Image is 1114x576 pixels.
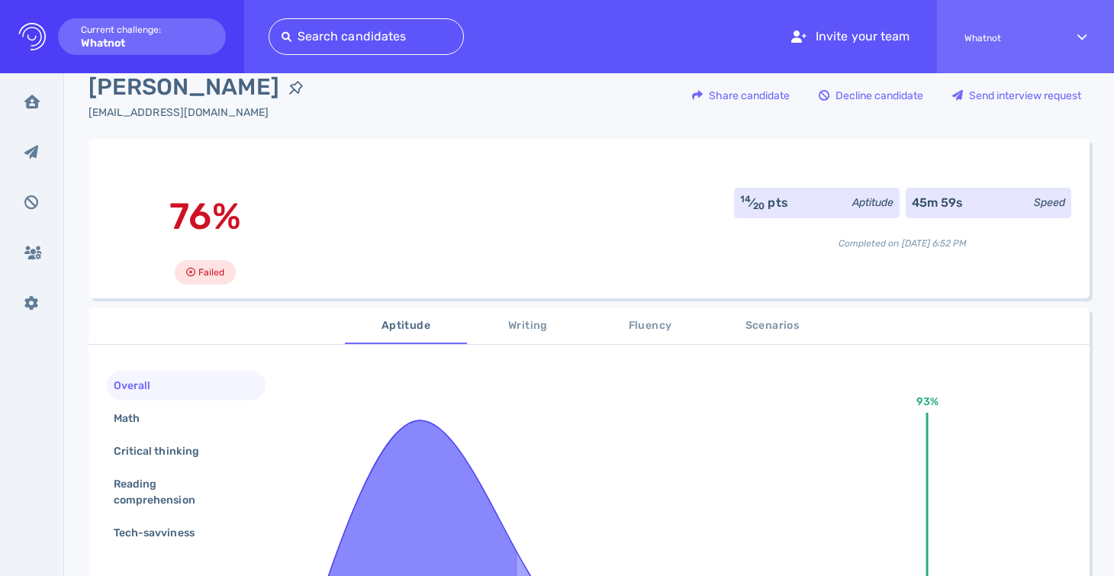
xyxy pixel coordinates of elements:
span: Writing [476,317,580,336]
span: Failed [198,263,224,282]
span: Fluency [598,317,702,336]
span: Whatnot [964,33,1050,43]
span: 76% [169,195,240,238]
div: Critical thinking [111,440,217,462]
span: Aptitude [354,317,458,336]
div: Completed on [DATE] 6:52 PM [734,224,1071,250]
div: Aptitude [852,195,893,211]
button: Send interview request [944,77,1090,114]
div: Tech-savviness [111,522,213,544]
span: [PERSON_NAME] [89,70,279,105]
sup: 14 [740,194,751,204]
span: Scenarios [720,317,824,336]
div: Share candidate [684,78,797,113]
div: Reading comprehension [111,473,250,511]
div: Overall [111,375,169,397]
div: Click to copy the email address [89,105,313,121]
text: 93% [916,395,938,408]
div: Send interview request [945,78,1089,113]
div: Speed [1034,195,1065,211]
div: ⁄ pts [740,194,788,212]
div: Math [111,407,158,430]
div: 45m 59s [912,194,963,212]
button: Share candidate [684,77,798,114]
button: Decline candidate [810,77,932,114]
div: Decline candidate [811,78,931,113]
sub: 20 [753,201,765,211]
